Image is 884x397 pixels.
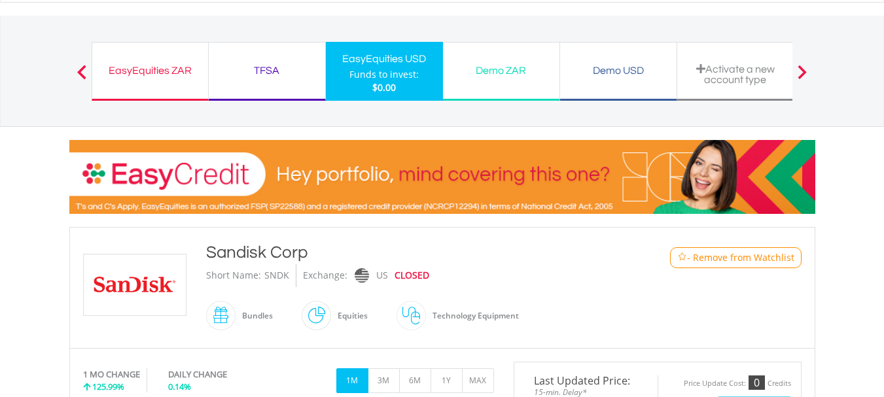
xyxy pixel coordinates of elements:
div: CLOSED [395,264,429,287]
img: Watchlist [677,252,687,262]
div: 0 [749,375,765,390]
span: 0.14% [168,381,191,392]
img: nasdaq.png [354,268,368,283]
div: TFSA [217,61,317,80]
div: Demo ZAR [451,61,552,80]
div: Demo USD [568,61,669,80]
div: Credits [768,379,791,388]
button: 3M [368,368,400,393]
button: 6M [399,368,431,393]
div: Sandisk Corp [206,241,617,264]
span: Last Updated Price: [524,375,648,386]
img: EasyCredit Promotion Banner [69,140,815,214]
button: MAX [462,368,494,393]
div: Bundles [236,300,273,332]
div: Funds to invest: [349,68,419,81]
div: Technology Equipment [426,300,519,332]
div: Price Update Cost: [684,379,746,388]
button: 1M [336,368,368,393]
button: 1Y [431,368,463,393]
div: SNDK [264,264,289,287]
div: DAILY CHANGE [168,368,271,381]
span: - Remove from Watchlist [687,251,794,264]
div: EasyEquities ZAR [100,61,200,80]
button: Watchlist - Remove from Watchlist [670,247,802,268]
img: EQU.US.SNDK.png [86,254,184,315]
span: 125.99% [92,381,124,392]
div: Activate a new account type [685,63,786,85]
div: EasyEquities USD [334,50,435,68]
span: $0.00 [372,81,396,94]
div: Equities [331,300,368,332]
div: Exchange: [303,264,347,287]
div: 1 MO CHANGE [83,368,140,381]
div: Short Name: [206,264,261,287]
div: US [376,264,388,287]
